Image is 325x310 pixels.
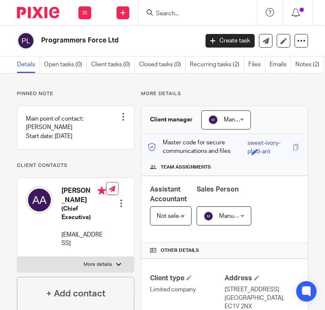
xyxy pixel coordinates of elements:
a: Files [248,56,265,73]
img: svg%3E [208,115,218,125]
img: svg%3E [17,32,35,50]
span: Team assignments [161,164,211,171]
h5: (Chief Executive) [61,205,106,222]
a: Closed tasks (0) [139,56,186,73]
a: Notes (2) [295,56,324,73]
h4: Address [225,274,299,283]
p: Master code for secure communications and files [148,138,247,156]
i: Primary [97,186,106,195]
p: Pinned note [17,90,134,97]
h4: Client type [150,274,225,283]
h3: Client manager [150,116,193,124]
p: More details [83,261,112,268]
img: svg%3E [26,186,53,214]
a: Recurring tasks (2) [190,56,244,73]
img: svg%3E [203,211,214,221]
p: More details [141,90,308,97]
p: Client contacts [17,162,134,169]
input: Search [155,10,231,18]
a: Client tasks (0) [91,56,135,73]
a: Details [17,56,40,73]
h4: [PERSON_NAME] [61,186,106,205]
span: Manusree R [224,117,256,123]
a: Emails [269,56,291,73]
p: Limited company [150,285,225,294]
img: Pixie [17,7,59,18]
h4: + Add contact [46,287,106,300]
span: Manusree R [219,213,251,219]
div: sweet-ivory-plaid-ant [247,139,291,149]
p: [EMAIL_ADDRESS] [61,231,106,248]
span: Assistant Accountant [150,186,187,203]
p: [STREET_ADDRESS] [225,285,299,294]
span: Other details [161,247,199,254]
a: Create task [206,34,255,48]
span: Sales Person [197,186,239,193]
a: Open tasks (0) [44,56,87,73]
span: Not selected [157,213,191,219]
h2: Programmers Force Ltd [41,36,162,45]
